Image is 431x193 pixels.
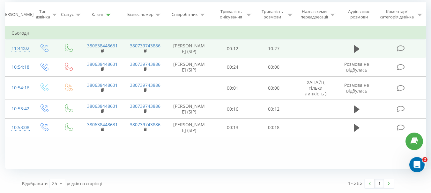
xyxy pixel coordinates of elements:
[130,82,160,88] a: 380739743886
[130,43,160,49] a: 380739743886
[378,9,415,20] div: Коментар/категорія дзвінка
[5,27,426,39] td: Сьогодні
[166,58,212,76] td: [PERSON_NAME] (SIP)
[218,9,244,20] div: Тривалість очікування
[344,61,369,73] span: Розмова не відбулась
[130,61,160,67] a: 380739743886
[300,9,328,20] div: Назва схеми переадресації
[87,43,118,49] a: 380638448631
[212,100,253,118] td: 00:16
[22,181,48,186] span: Відображати
[130,103,160,109] a: 380739743886
[409,157,425,172] iframe: Intercom live chat
[343,9,375,20] div: Аудіозапис розмови
[11,103,25,115] div: 10:53:42
[127,12,153,17] div: Бізнес номер
[166,118,212,137] td: [PERSON_NAME] (SIP)
[11,61,25,73] div: 10:54:18
[294,76,337,100] td: ХАПАЙ ( тільки липкість )
[67,181,102,186] span: рядків на сторінці
[348,180,362,186] div: 1 - 5 з 5
[130,121,160,128] a: 380739743886
[172,12,198,17] div: Співробітник
[253,39,294,58] td: 10:27
[1,12,33,17] div: [PERSON_NAME]
[87,61,118,67] a: 380638448631
[166,39,212,58] td: [PERSON_NAME] (SIP)
[422,157,427,162] span: 2
[11,42,25,55] div: 11:44:02
[11,82,25,94] div: 10:54:16
[253,118,294,137] td: 00:18
[87,121,118,128] a: 380638448631
[52,180,57,187] div: 25
[253,58,294,76] td: 00:00
[259,9,286,20] div: Тривалість розмови
[61,12,74,17] div: Статус
[212,76,253,100] td: 00:01
[87,82,118,88] a: 380638448631
[36,9,50,20] div: Тип дзвінка
[212,118,253,137] td: 00:13
[253,76,294,100] td: 00:00
[87,103,118,109] a: 380638448631
[166,100,212,118] td: [PERSON_NAME] (SIP)
[253,100,294,118] td: 00:12
[212,39,253,58] td: 00:12
[375,179,384,188] a: 1
[92,12,104,17] div: Клієнт
[344,82,369,94] span: Розмова не відбулась
[212,58,253,76] td: 00:24
[11,121,25,134] div: 10:53:08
